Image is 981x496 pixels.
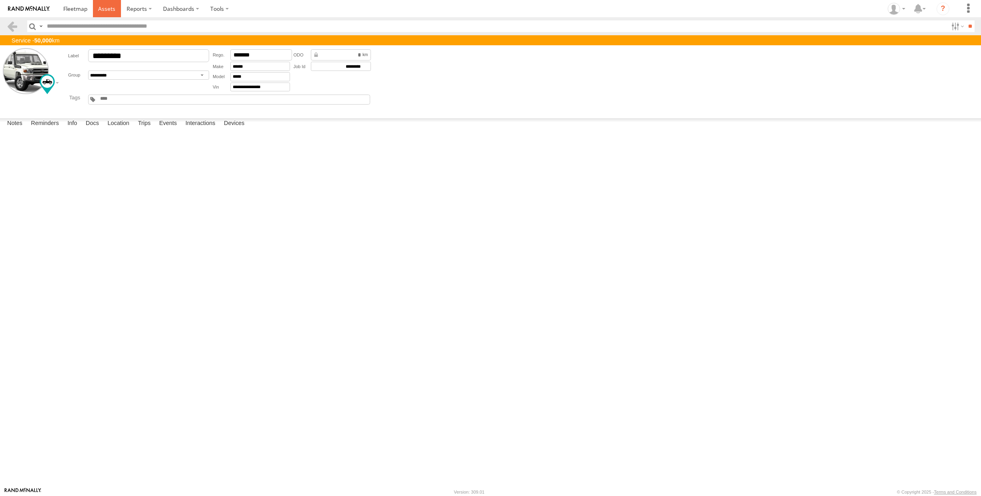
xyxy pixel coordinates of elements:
div: Data from Vehicle CANbus [311,49,371,61]
label: Docs [82,118,103,129]
label: Location [103,118,133,129]
a: Back to previous Page [6,20,18,32]
div: Version: 309.01 [454,490,484,494]
i: ? [937,2,949,15]
label: Search Filter Options [948,20,965,32]
label: Trips [134,118,155,129]
strong: 50,000 [34,37,52,44]
label: Reminders [27,118,63,129]
label: Search Query [38,20,44,32]
label: Events [155,118,181,129]
div: Cris Clark [885,3,908,15]
a: Visit our Website [4,488,41,496]
label: Interactions [181,118,220,129]
label: Info [63,118,81,129]
div: Change Map Icon [40,74,55,94]
label: Notes [3,118,26,129]
a: Terms and Conditions [934,490,977,494]
label: Devices [220,118,248,129]
img: rand-logo.svg [8,6,50,12]
div: © Copyright 2025 - [897,490,977,494]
